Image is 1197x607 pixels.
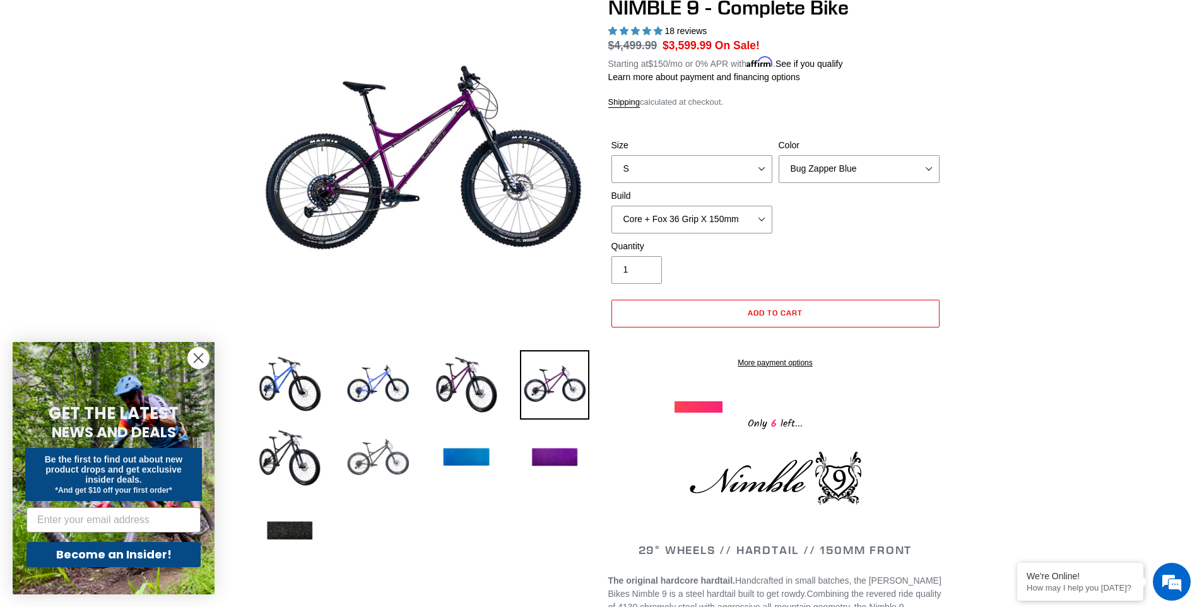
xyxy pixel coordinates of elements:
[608,575,941,599] span: Handcrafted in small batches, the [PERSON_NAME] Bikes Nimble 9 is a steel hardtail built to get r...
[639,543,912,557] span: 29" WHEELS // HARDTAIL // 150MM FRONT
[1027,583,1134,592] p: How may I help you today?
[608,26,665,36] span: 4.89 stars
[608,39,657,52] s: $4,499.99
[432,350,501,420] img: Load image into Gallery viewer, NIMBLE 9 - Complete Bike
[608,72,800,82] a: Learn more about payment and financing options
[45,454,183,485] span: Be the first to find out about new product drops and get exclusive insider deals.
[767,416,781,432] span: 6
[520,423,589,493] img: Load image into Gallery viewer, NIMBLE 9 - Complete Bike
[608,575,735,586] strong: The original hardcore hardtail.
[664,26,707,36] span: 18 reviews
[779,139,940,152] label: Color
[648,59,668,69] span: $150
[255,497,324,566] img: Load image into Gallery viewer, NIMBLE 9 - Complete Bike
[255,423,324,493] img: Load image into Gallery viewer, NIMBLE 9 - Complete Bike
[611,357,940,368] a: More payment options
[343,423,413,493] img: Load image into Gallery viewer, NIMBLE 9 - Complete Bike
[49,402,179,425] span: GET THE LATEST
[608,54,843,71] p: Starting at /mo or 0% APR with .
[343,350,413,420] img: Load image into Gallery viewer, NIMBLE 9 - Complete Bike
[611,240,772,253] label: Quantity
[775,59,843,69] a: See if you qualify - Learn more about Affirm Financing (opens in modal)
[52,422,176,442] span: NEWS AND DEALS
[27,542,201,567] button: Become an Insider!
[55,486,172,495] span: *And get $10 off your first order*
[715,37,760,54] span: On Sale!
[187,347,209,369] button: Close dialog
[608,97,640,108] a: Shipping
[1027,571,1134,581] div: We're Online!
[608,96,943,109] div: calculated at checkout.
[611,139,772,152] label: Size
[520,350,589,420] img: Load image into Gallery viewer, NIMBLE 9 - Complete Bike
[255,350,324,420] img: Load image into Gallery viewer, NIMBLE 9 - Complete Bike
[611,189,772,203] label: Build
[675,413,876,432] div: Only left...
[748,308,803,317] span: Add to cart
[746,57,773,68] span: Affirm
[663,39,712,52] span: $3,599.99
[432,423,501,493] img: Load image into Gallery viewer, NIMBLE 9 - Complete Bike
[27,507,201,533] input: Enter your email address
[611,300,940,327] button: Add to cart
